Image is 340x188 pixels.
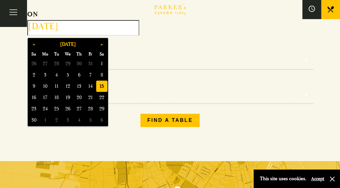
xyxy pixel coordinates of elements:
[329,176,335,182] button: Close and accept
[260,174,306,183] p: This site uses cookies.
[62,50,74,58] span: We
[85,92,96,103] span: 21
[40,50,51,58] span: Mo
[85,103,96,114] span: 28
[40,39,96,50] button: [DATE]
[51,114,62,126] span: 2
[62,114,74,126] span: 3
[96,81,107,92] span: 15
[311,176,324,182] button: Accept
[74,69,85,81] span: 6
[40,92,51,103] span: 17
[28,39,40,50] button: «
[51,69,62,81] span: 4
[85,58,96,69] span: 31
[85,50,96,58] span: Fr
[28,69,40,81] span: 2
[96,39,107,50] button: »
[140,114,200,127] button: Find a table
[85,81,96,92] span: 14
[51,92,62,103] span: 18
[96,50,107,58] span: Sa
[74,81,85,92] span: 13
[28,114,40,126] span: 30
[51,58,62,69] span: 28
[51,81,62,92] span: 11
[74,92,85,103] span: 20
[96,103,107,114] span: 29
[28,50,40,58] span: Su
[96,58,107,69] span: 1
[85,69,96,81] span: 7
[27,10,38,18] strong: ON
[40,114,51,126] span: 1
[85,114,96,126] span: 5
[62,81,74,92] span: 12
[62,69,74,81] span: 5
[28,103,40,114] span: 23
[74,50,85,58] span: Th
[62,58,74,69] span: 29
[28,81,40,92] span: 9
[40,69,51,81] span: 3
[51,50,62,58] span: Tu
[62,92,74,103] span: 19
[96,114,107,126] span: 6
[74,114,85,126] span: 4
[28,58,40,69] span: 26
[96,92,107,103] span: 22
[62,103,74,114] span: 26
[51,103,62,114] span: 25
[96,69,107,81] span: 8
[40,58,51,69] span: 27
[40,81,51,92] span: 10
[40,103,51,114] span: 24
[28,92,40,103] span: 16
[74,58,85,69] span: 30
[74,103,85,114] span: 27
